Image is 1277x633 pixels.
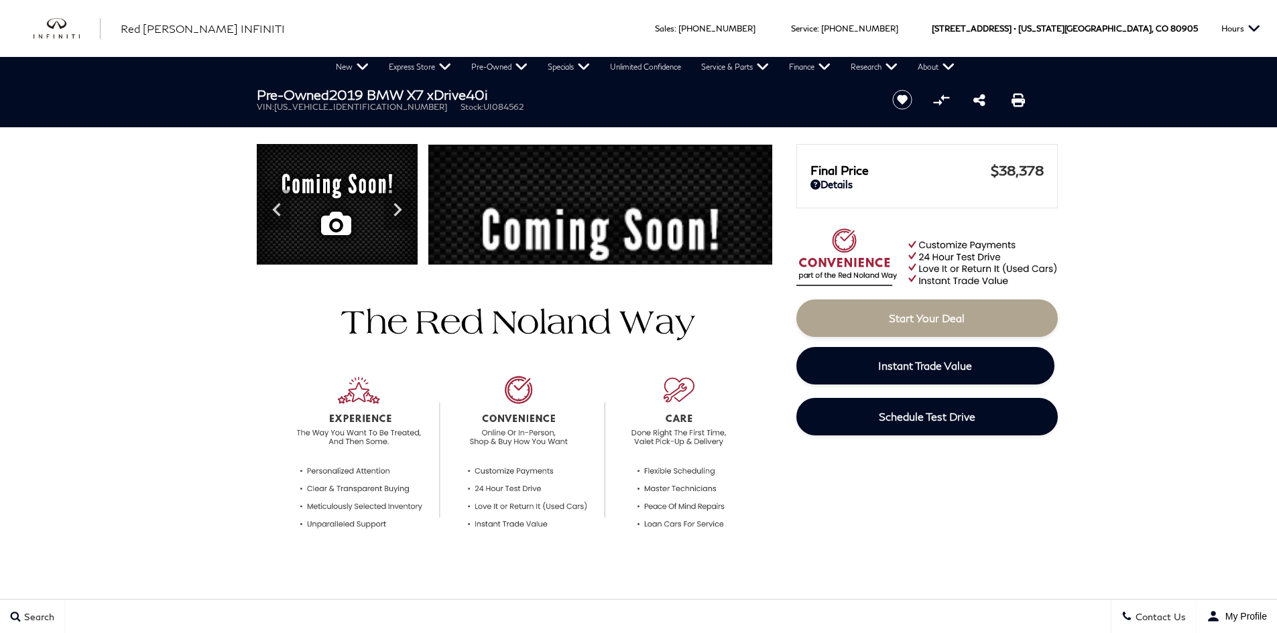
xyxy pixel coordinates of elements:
a: New [326,57,379,77]
span: [US_VEHICLE_IDENTIFICATION_NUMBER] [274,102,447,112]
span: Instant Trade Value [878,359,972,372]
a: Start Your Deal [796,299,1058,337]
span: : [817,23,819,33]
span: Final Price [810,163,991,178]
span: UI084562 [483,102,524,112]
a: infiniti [34,18,101,40]
span: $38,378 [991,162,1044,178]
button: Save vehicle [888,89,917,111]
button: user-profile-menu [1197,600,1277,633]
span: Schedule Test Drive [879,410,975,423]
a: Pre-Owned [461,57,538,77]
span: My Profile [1220,611,1267,622]
a: Research [841,57,908,77]
a: Finance [779,57,841,77]
h1: 2019 BMW X7 xDrive40i [257,87,870,102]
a: [PHONE_NUMBER] [821,23,898,33]
span: Contact Us [1132,611,1186,622]
span: Red [PERSON_NAME] INFINITI [121,22,285,35]
span: Stock: [461,102,483,112]
a: Express Store [379,57,461,77]
nav: Main Navigation [326,57,965,77]
button: Compare vehicle [931,90,951,110]
img: Used 2019 Bronze Metallic BMW xDrive40i image 1 [257,144,418,268]
a: Service & Parts [691,57,779,77]
a: About [908,57,965,77]
span: VIN: [257,102,274,112]
a: Specials [538,57,600,77]
a: [STREET_ADDRESS] • [US_STATE][GEOGRAPHIC_DATA], CO 80905 [932,23,1198,33]
img: INFINITI [34,18,101,40]
a: Final Price $38,378 [810,162,1044,178]
span: Start Your Deal [889,311,965,324]
a: Share this Pre-Owned 2019 BMW X7 xDrive40i [973,92,985,108]
span: Service [791,23,817,33]
a: [PHONE_NUMBER] [678,23,755,33]
a: Schedule Test Drive [796,398,1058,435]
span: : [674,23,676,33]
span: Search [21,611,54,622]
a: Unlimited Confidence [600,57,691,77]
strong: Pre-Owned [257,86,329,102]
span: Sales [655,23,674,33]
a: Print this Pre-Owned 2019 BMW X7 xDrive40i [1012,92,1025,108]
img: Used 2019 Bronze Metallic BMW xDrive40i image 1 [428,144,773,410]
a: Instant Trade Value [796,347,1054,384]
a: Details [810,178,1044,190]
a: Red [PERSON_NAME] INFINITI [121,21,285,37]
